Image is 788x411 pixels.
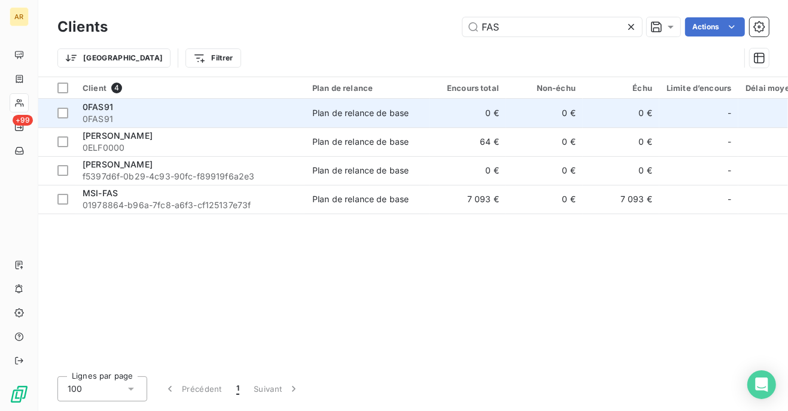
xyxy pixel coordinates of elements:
[247,376,307,401] button: Suivant
[667,83,731,93] div: Limite d’encours
[506,185,583,214] td: 0 €
[506,99,583,127] td: 0 €
[312,107,409,119] div: Plan de relance de base
[728,136,731,148] span: -
[312,83,422,93] div: Plan de relance
[83,159,153,169] span: [PERSON_NAME]
[747,370,776,399] div: Open Intercom Messenger
[312,136,409,148] div: Plan de relance de base
[437,83,499,93] div: Encours total
[728,165,731,176] span: -
[685,17,745,36] button: Actions
[83,142,298,154] span: 0ELF0000
[430,185,506,214] td: 7 093 €
[583,185,659,214] td: 7 093 €
[10,385,29,404] img: Logo LeanPay
[83,171,298,182] span: f5397d6f-0b29-4c93-90fc-f89919f6a2e3
[83,83,107,93] span: Client
[506,127,583,156] td: 0 €
[513,83,576,93] div: Non-échu
[583,156,659,185] td: 0 €
[728,193,731,205] span: -
[229,376,247,401] button: 1
[430,127,506,156] td: 64 €
[312,193,409,205] div: Plan de relance de base
[236,383,239,395] span: 1
[430,99,506,127] td: 0 €
[57,48,171,68] button: [GEOGRAPHIC_DATA]
[583,99,659,127] td: 0 €
[83,199,298,211] span: 01978864-b96a-7fc8-a6f3-cf125137e73f
[157,376,229,401] button: Précédent
[463,17,642,36] input: Rechercher
[312,165,409,176] div: Plan de relance de base
[590,83,652,93] div: Échu
[68,383,82,395] span: 100
[13,115,33,126] span: +99
[430,156,506,185] td: 0 €
[185,48,241,68] button: Filtrer
[111,83,122,93] span: 4
[83,188,118,198] span: MSI-FAS
[728,107,731,119] span: -
[57,16,108,38] h3: Clients
[83,130,153,141] span: [PERSON_NAME]
[83,102,113,112] span: 0FAS91
[583,127,659,156] td: 0 €
[83,113,298,125] span: 0FAS91
[506,156,583,185] td: 0 €
[10,7,29,26] div: AR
